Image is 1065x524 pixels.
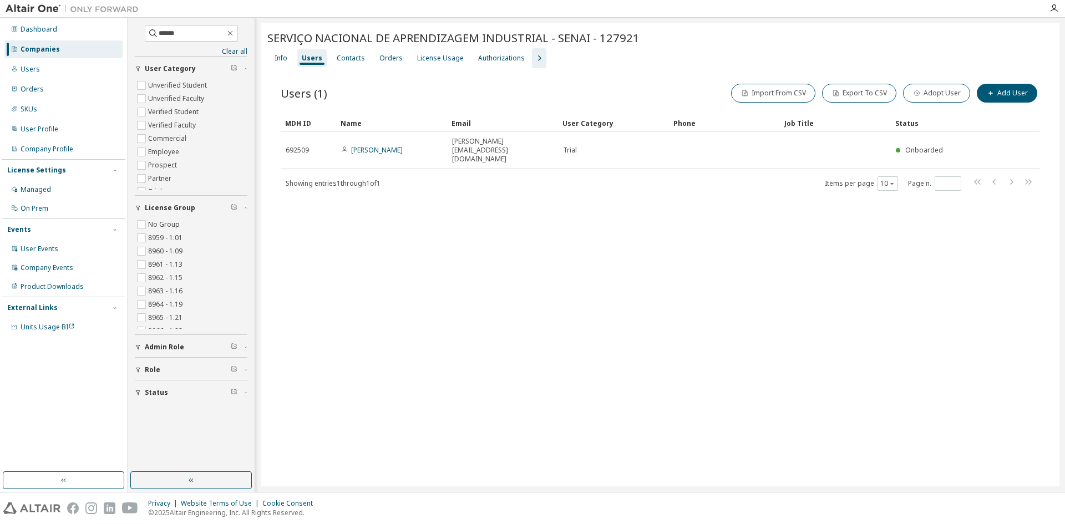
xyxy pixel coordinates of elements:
div: Job Title [784,114,886,132]
p: © 2025 Altair Engineering, Inc. All Rights Reserved. [148,508,319,517]
span: Role [145,365,160,374]
span: Trial [563,146,577,155]
a: [PERSON_NAME] [351,145,403,155]
button: 10 [880,179,895,188]
div: User Category [562,114,665,132]
a: Clear all [135,47,247,56]
label: No Group [148,218,182,231]
img: facebook.svg [67,502,79,514]
button: Adopt User [903,84,970,103]
label: Prospect [148,159,179,172]
div: User Events [21,245,58,253]
div: Status [895,114,973,132]
div: Company Events [21,263,73,272]
button: User Category [135,57,247,81]
label: 8964 - 1.19 [148,298,185,311]
button: Admin Role [135,335,247,359]
div: Website Terms of Use [181,499,262,508]
label: 8966 - 1.28 [148,324,185,338]
label: Partner [148,172,174,185]
label: 8961 - 1.13 [148,258,185,271]
label: 8959 - 1.01 [148,231,185,245]
span: [PERSON_NAME][EMAIL_ADDRESS][DOMAIN_NAME] [452,137,553,164]
button: License Group [135,196,247,220]
div: License Usage [417,54,464,63]
div: Company Profile [21,145,73,154]
span: Clear filter [231,64,237,73]
img: altair_logo.svg [3,502,60,514]
label: Verified Student [148,105,201,119]
span: Onboarded [905,145,943,155]
span: Showing entries 1 through 1 of 1 [286,179,381,188]
label: Unverified Student [148,79,209,92]
div: User Profile [21,125,58,134]
div: Events [7,225,31,234]
div: MDH ID [285,114,332,132]
label: 8965 - 1.21 [148,311,185,324]
div: Name [341,114,443,132]
div: On Prem [21,204,48,213]
div: Cookie Consent [262,499,319,508]
span: Clear filter [231,365,237,374]
div: External Links [7,303,58,312]
span: Items per page [825,176,898,191]
div: Dashboard [21,25,57,34]
span: 692509 [286,146,309,155]
div: Orders [379,54,403,63]
div: SKUs [21,105,37,114]
span: Admin Role [145,343,184,352]
button: Status [135,380,247,405]
span: Users (1) [281,85,327,101]
div: Email [452,114,554,132]
div: Product Downloads [21,282,84,291]
button: Export To CSV [822,84,896,103]
label: Commercial [148,132,189,145]
button: Import From CSV [731,84,815,103]
span: Clear filter [231,343,237,352]
div: Managed [21,185,51,194]
div: Privacy [148,499,181,508]
button: Role [135,358,247,382]
label: 8960 - 1.09 [148,245,185,258]
button: Add User [977,84,1037,103]
div: Users [21,65,40,74]
div: Phone [673,114,775,132]
span: Page n. [908,176,961,191]
label: Verified Faculty [148,119,198,132]
div: Companies [21,45,60,54]
div: Contacts [337,54,365,63]
img: Altair One [6,3,144,14]
div: License Settings [7,166,66,175]
div: Users [302,54,322,63]
label: Employee [148,145,181,159]
div: Orders [21,85,44,94]
span: License Group [145,204,195,212]
div: Authorizations [478,54,525,63]
label: Unverified Faculty [148,92,206,105]
span: Clear filter [231,204,237,212]
img: instagram.svg [85,502,97,514]
div: Info [275,54,287,63]
label: 8963 - 1.16 [148,284,185,298]
span: SERVIÇO NACIONAL DE APRENDIZAGEM INDUSTRIAL - SENAI - 127921 [267,30,640,45]
span: Clear filter [231,388,237,397]
span: Units Usage BI [21,322,75,332]
label: 8962 - 1.15 [148,271,185,284]
span: User Category [145,64,196,73]
img: linkedin.svg [104,502,115,514]
span: Status [145,388,168,397]
img: youtube.svg [122,502,138,514]
label: Trial [148,185,164,199]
